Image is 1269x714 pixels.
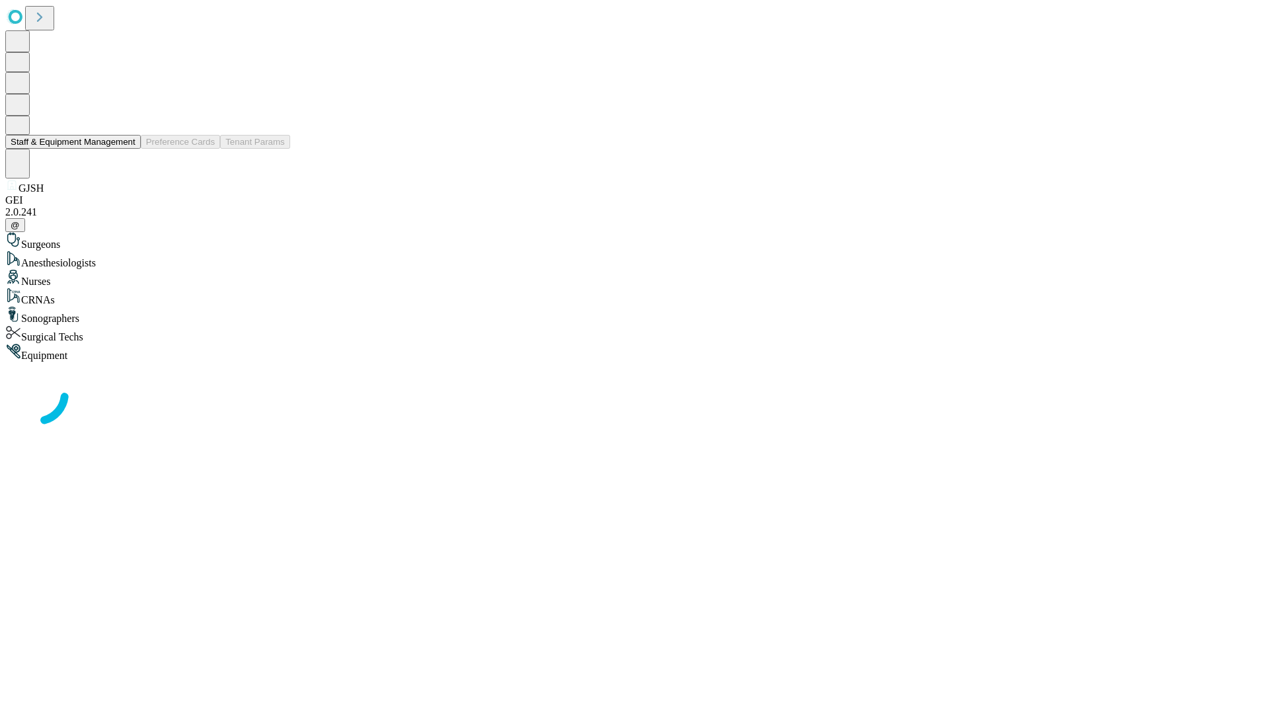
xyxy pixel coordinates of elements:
[5,232,1264,251] div: Surgeons
[5,206,1264,218] div: 2.0.241
[11,220,20,230] span: @
[5,325,1264,343] div: Surgical Techs
[220,135,290,149] button: Tenant Params
[5,269,1264,288] div: Nurses
[141,135,220,149] button: Preference Cards
[5,218,25,232] button: @
[5,288,1264,306] div: CRNAs
[5,194,1264,206] div: GEI
[5,343,1264,362] div: Equipment
[5,306,1264,325] div: Sonographers
[19,182,44,194] span: GJSH
[5,251,1264,269] div: Anesthesiologists
[5,135,141,149] button: Staff & Equipment Management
